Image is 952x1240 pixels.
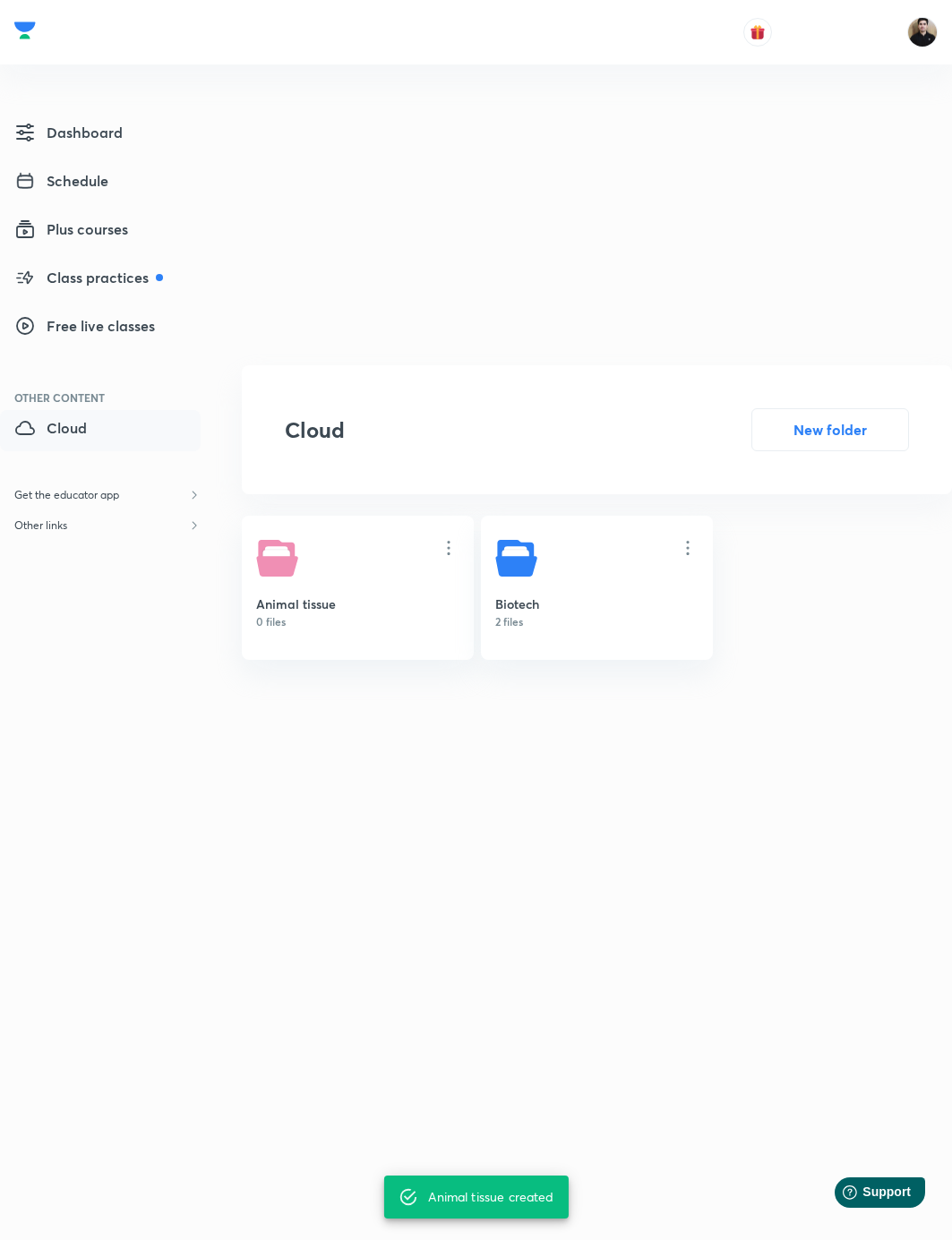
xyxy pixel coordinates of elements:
img: avatar [750,24,766,40]
div: Other Content [14,392,201,403]
a: Company Logo [14,17,36,48]
h6: 2 files [495,613,699,629]
span: Dashboard [14,122,123,143]
h5: Animal tissue [256,594,459,613]
h5: Biotech [495,594,699,613]
img: Company Logo [14,17,36,44]
a: Animal tissue0 files [242,516,474,660]
h2: Cloud [285,414,345,446]
img: Maneesh Kumar Sharma [907,17,938,47]
iframe: Help widget launcher [793,1170,932,1220]
a: Biotech2 files [481,516,713,660]
span: Class practices [14,267,163,288]
button: New folder [751,408,909,451]
h6: 0 files [256,613,459,629]
span: Cloud [14,417,87,439]
span: Plus courses [14,218,128,240]
span: Free live classes [14,315,155,337]
div: Animal tissue created [428,1181,553,1213]
span: Schedule [14,170,108,192]
button: avatar [743,18,772,47]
